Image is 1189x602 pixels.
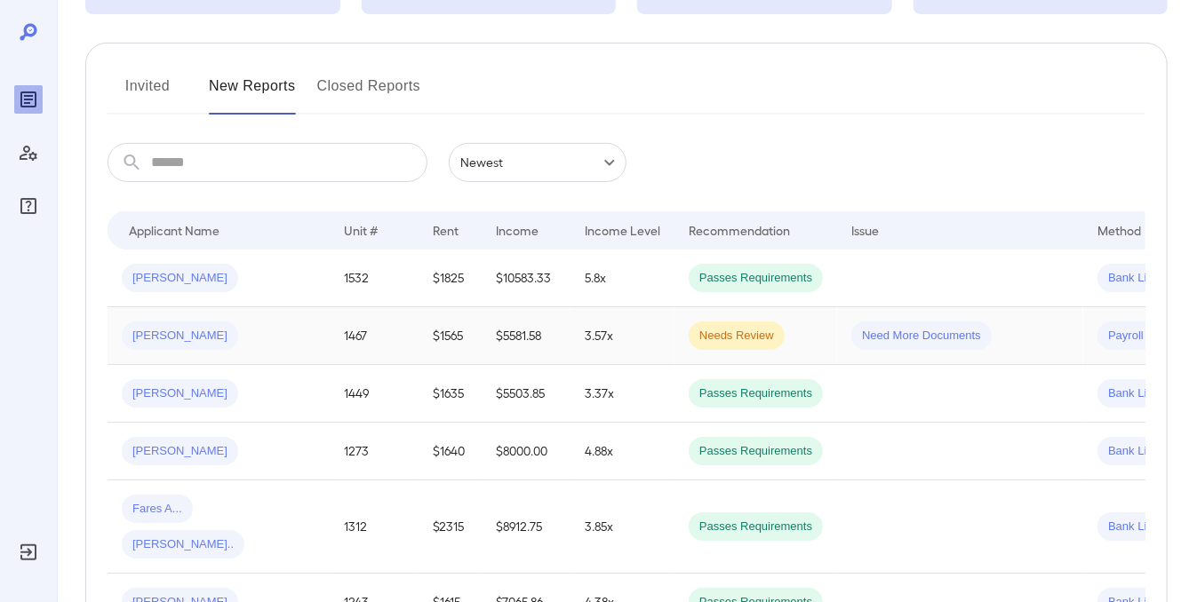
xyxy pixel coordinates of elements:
[330,480,419,574] td: 1312
[330,423,419,480] td: 1273
[330,250,419,307] td: 1532
[317,72,421,115] button: Closed Reports
[419,480,482,574] td: $2315
[419,365,482,423] td: $1635
[571,423,674,480] td: 4.88x
[433,219,461,241] div: Rent
[482,480,571,574] td: $8912.75
[689,443,823,460] span: Passes Requirements
[482,307,571,365] td: $5581.58
[344,219,378,241] div: Unit #
[496,219,539,241] div: Income
[571,307,674,365] td: 3.57x
[689,385,823,402] span: Passes Requirements
[122,328,238,345] span: [PERSON_NAME]
[449,143,626,182] div: Newest
[14,538,43,566] div: Log Out
[129,219,219,241] div: Applicant Name
[122,443,238,460] span: [PERSON_NAME]
[330,365,419,423] td: 1449
[419,423,482,480] td: $1640
[571,365,674,423] td: 3.37x
[122,270,238,287] span: [PERSON_NAME]
[330,307,419,365] td: 1467
[14,139,43,167] div: Manage Users
[851,219,880,241] div: Issue
[14,192,43,220] div: FAQ
[689,519,823,535] span: Passes Requirements
[689,328,785,345] span: Needs Review
[1097,270,1169,287] span: Bank Link
[482,423,571,480] td: $8000.00
[1097,519,1169,535] span: Bank Link
[1097,219,1141,241] div: Method
[209,72,296,115] button: New Reports
[1097,385,1169,402] span: Bank Link
[571,480,674,574] td: 3.85x
[482,365,571,423] td: $5503.85
[689,270,823,287] span: Passes Requirements
[571,250,674,307] td: 5.8x
[1097,328,1178,345] span: Payroll Link
[1097,443,1169,460] span: Bank Link
[122,385,238,402] span: [PERSON_NAME]
[689,219,790,241] div: Recommendation
[851,328,992,345] span: Need More Documents
[108,72,188,115] button: Invited
[419,250,482,307] td: $1825
[482,250,571,307] td: $10583.33
[14,85,43,114] div: Reports
[122,501,193,518] span: Fares A...
[122,536,244,553] span: [PERSON_NAME]..
[419,307,482,365] td: $1565
[585,219,660,241] div: Income Level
